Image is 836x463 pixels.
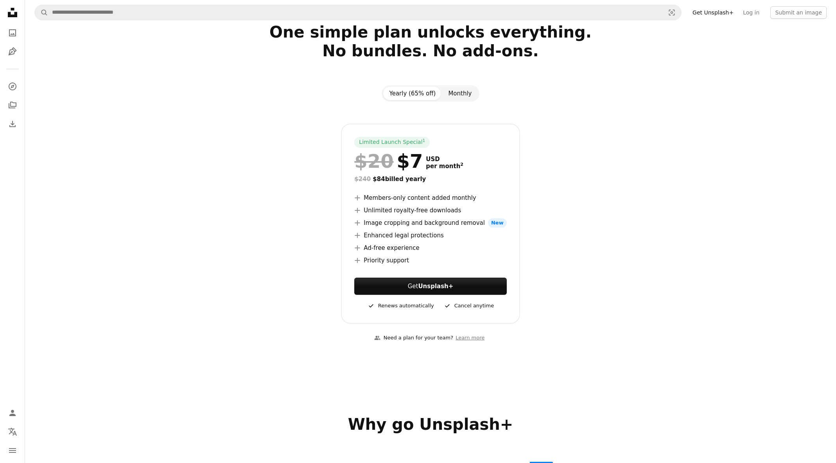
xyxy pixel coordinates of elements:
[418,283,453,290] strong: Unsplash+
[354,137,430,148] div: Limited Launch Special
[354,243,506,253] li: Ad-free experience
[460,162,463,167] sup: 2
[354,231,506,240] li: Enhanced legal protections
[488,218,507,228] span: New
[770,6,827,19] button: Submit an image
[738,6,764,19] a: Log in
[354,256,506,265] li: Priority support
[442,87,478,100] button: Monthly
[179,415,682,434] h2: Why go Unsplash+
[354,193,506,203] li: Members-only content added monthly
[5,97,20,113] a: Collections
[5,5,20,22] a: Home — Unsplash
[354,151,423,171] div: $7
[421,138,427,146] a: 1
[5,405,20,421] a: Log in / Sign up
[5,25,20,41] a: Photos
[35,5,48,20] button: Search Unsplash
[5,79,20,94] a: Explore
[426,156,463,163] span: USD
[453,332,487,345] a: Learn more
[423,138,425,143] sup: 1
[374,334,453,342] div: Need a plan for your team?
[354,278,506,295] button: GetUnsplash+
[5,116,20,132] a: Download History
[367,301,434,310] div: Renews automatically
[5,44,20,59] a: Illustrations
[5,443,20,458] button: Menu
[383,87,442,100] button: Yearly (65% off)
[443,301,494,310] div: Cancel anytime
[354,176,371,183] span: $240
[179,23,682,79] h2: One simple plan unlocks everything. No bundles. No add-ons.
[459,163,465,170] a: 2
[662,5,681,20] button: Visual search
[688,6,738,19] a: Get Unsplash+
[354,218,506,228] li: Image cropping and background removal
[354,206,506,215] li: Unlimited royalty-free downloads
[354,174,506,184] div: $84 billed yearly
[34,5,682,20] form: Find visuals sitewide
[5,424,20,440] button: Language
[354,151,393,171] span: $20
[426,163,463,170] span: per month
